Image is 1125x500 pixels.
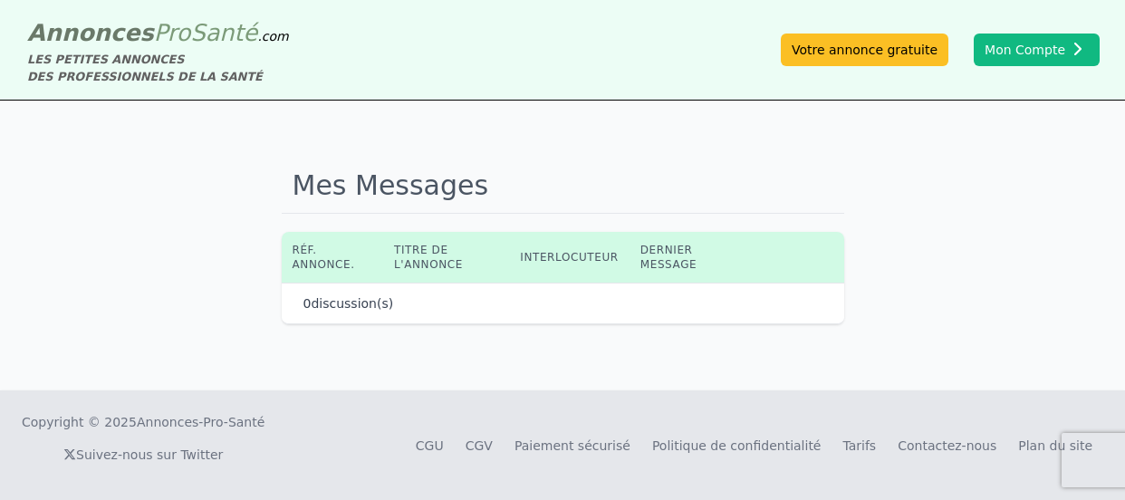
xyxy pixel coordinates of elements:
[257,29,288,43] span: .com
[63,447,223,462] a: Suivez-nous sur Twitter
[1018,438,1092,453] a: Plan du site
[27,19,154,46] span: Annonces
[22,413,264,431] div: Copyright © 2025
[154,19,191,46] span: Pro
[137,413,264,431] a: Annonces-Pro-Santé
[282,232,384,283] th: Réf. annonce.
[303,294,394,312] p: discussion(s)
[282,159,844,214] h1: Mes Messages
[466,438,493,453] a: CGV
[303,296,312,311] span: 0
[27,19,289,46] a: AnnoncesProSanté.com
[509,232,629,283] th: Interlocuteur
[416,438,444,453] a: CGU
[781,34,948,66] a: Votre annonce gratuite
[630,232,743,283] th: Dernier message
[383,232,509,283] th: Titre de l'annonce
[514,438,630,453] a: Paiement sécurisé
[652,438,822,453] a: Politique de confidentialité
[974,34,1100,66] button: Mon Compte
[27,51,289,85] div: LES PETITES ANNONCES DES PROFESSIONNELS DE LA SANTÉ
[842,438,876,453] a: Tarifs
[190,19,257,46] span: Santé
[898,438,996,453] a: Contactez-nous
